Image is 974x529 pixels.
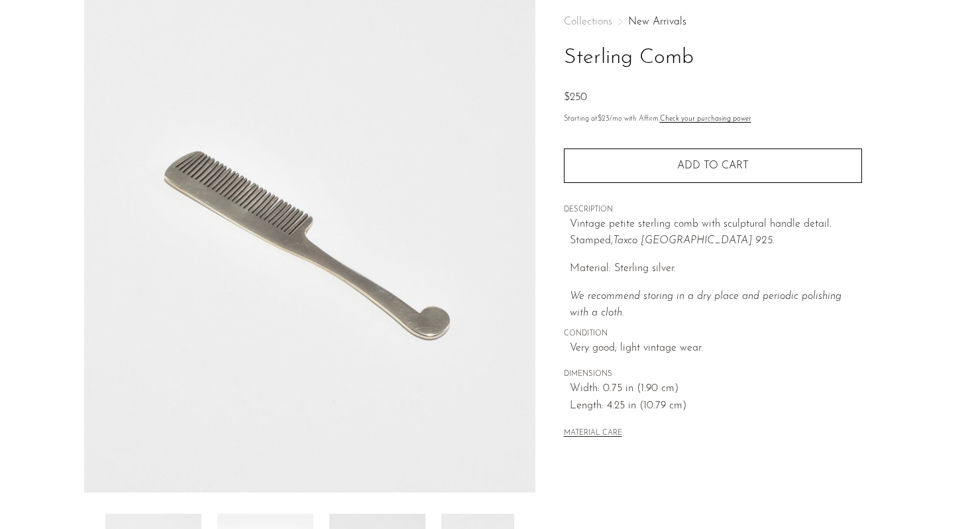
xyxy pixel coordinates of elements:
[570,381,862,398] span: Width: 0.75 in (1.90 cm)
[564,429,622,439] button: MATERIAL CARE
[564,328,862,340] span: CONDITION
[564,148,862,183] button: Add to cart
[677,160,749,172] span: Add to cart
[564,92,587,103] span: $250
[613,235,775,246] em: Taxco [GEOGRAPHIC_DATA] 925.
[564,17,862,27] nav: Breadcrumbs
[570,340,862,357] span: Very good; light vintage wear.
[570,398,862,415] span: Length: 4.25 in (10.79 cm)
[564,369,862,381] span: DIMENSIONS
[564,41,862,75] h1: Sterling Comb
[564,204,862,216] span: DESCRIPTION
[570,261,862,278] p: Material: Sterling silver.
[564,113,862,125] p: Starting at /mo with Affirm.
[570,291,841,319] i: We recommend storing in a dry place and periodic polishing with a cloth.
[628,17,686,27] a: New Arrivals
[660,115,751,123] a: Check your purchasing power - Learn more about Affirm Financing (opens in modal)
[564,17,612,27] span: Collections
[598,115,610,123] span: $23
[570,216,862,250] p: Vintage petite sterling comb with sculptural handle detail. Stamped,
